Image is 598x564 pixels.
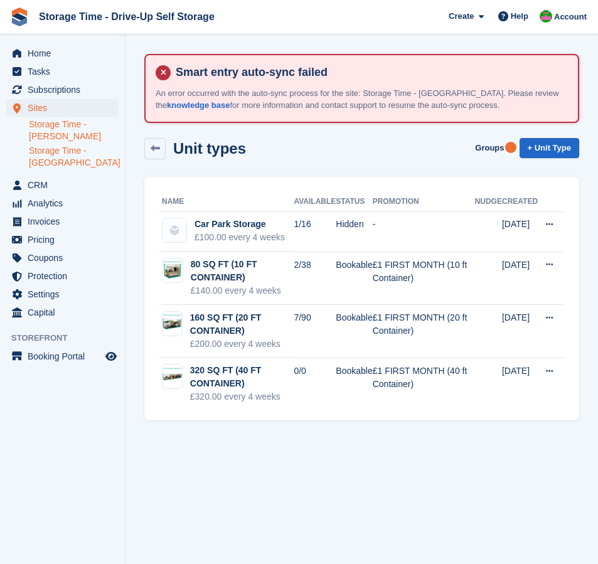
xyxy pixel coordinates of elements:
td: Bookable [336,305,372,358]
a: Storage Time - Drive-Up Self Storage [34,6,220,27]
div: Tooltip anchor [505,142,516,153]
td: Bookable [336,252,372,305]
a: menu [6,81,119,98]
a: knowledge base [167,100,230,110]
th: Name [159,192,294,212]
td: £1 FIRST MONTH (40 ft Container) [373,358,475,410]
span: Booking Portal [28,348,103,365]
div: 160 SQ FT (20 FT CONTAINER) [190,311,294,338]
img: Saeed [540,10,552,23]
div: £140.00 every 4 weeks [191,284,294,297]
div: Car Park Storage [195,218,285,231]
span: Capital [28,304,103,321]
a: Storage Time - [PERSON_NAME] [29,119,119,142]
span: CRM [28,176,103,194]
img: 10ft%20Container%20(80%20SQ%20FT)%20(1).png [163,314,182,333]
td: 2/38 [294,252,336,305]
th: Available [294,192,336,212]
a: + Unit Type [520,138,579,159]
span: Home [28,45,103,62]
td: £1 FIRST MONTH (10 ft Container) [373,252,475,305]
a: Preview store [104,349,119,364]
a: menu [6,285,119,303]
span: Coupons [28,249,103,267]
span: Tasks [28,63,103,80]
span: Subscriptions [28,81,103,98]
p: An error occurred with the auto-sync process for the site: Storage Time - [GEOGRAPHIC_DATA]. Plea... [156,87,568,112]
td: Bookable [336,358,372,410]
span: Storefront [11,332,125,344]
span: Create [449,10,474,23]
td: [DATE] [502,211,538,252]
td: - [373,211,475,252]
a: menu [6,348,119,365]
span: Sites [28,99,103,117]
td: [DATE] [502,305,538,358]
div: £200.00 every 4 weeks [190,338,294,351]
th: Promotion [373,192,475,212]
span: Protection [28,267,103,285]
h4: Smart entry auto-sync failed [171,65,568,80]
td: 7/90 [294,305,336,358]
span: Pricing [28,231,103,248]
div: 80 SQ FT (10 FT CONTAINER) [191,258,294,284]
a: menu [6,213,119,230]
a: menu [6,194,119,212]
img: 10ft%20Container%20(80%20SQ%20FT)%20(2).png [163,260,183,280]
td: [DATE] [502,252,538,305]
img: blank-unit-type-icon-ffbac7b88ba66c5e286b0e438baccc4b9c83835d4c34f86887a83fc20ec27e7b.svg [163,218,186,242]
a: menu [6,267,119,285]
a: menu [6,231,119,248]
img: 10ft%20Container%20(80%20SQ%20FT).png [163,367,182,386]
a: Groups [470,138,509,159]
span: Account [554,11,587,23]
span: Invoices [28,213,103,230]
a: menu [6,249,119,267]
td: £1 FIRST MONTH (20 ft Container) [373,305,475,358]
div: £320.00 every 4 weeks [190,390,294,403]
a: Storage Time - [GEOGRAPHIC_DATA] [29,145,119,169]
img: stora-icon-8386f47178a22dfd0bd8f6a31ec36ba5ce8667c1dd55bd0f319d3a0aa187defe.svg [10,8,29,26]
td: Hidden [336,211,372,252]
h2: Unit types [173,140,246,157]
a: menu [6,63,119,80]
a: menu [6,45,119,62]
td: 1/16 [294,211,336,252]
a: menu [6,176,119,194]
div: £100.00 every 4 weeks [195,231,285,244]
td: [DATE] [502,358,538,410]
span: Settings [28,285,103,303]
a: menu [6,99,119,117]
th: Created [502,192,538,212]
span: Help [511,10,528,23]
td: 0/0 [294,358,336,410]
th: Status [336,192,372,212]
th: Nudge [475,192,502,212]
div: 320 SQ FT (40 FT CONTAINER) [190,364,294,390]
a: menu [6,304,119,321]
span: Analytics [28,194,103,212]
